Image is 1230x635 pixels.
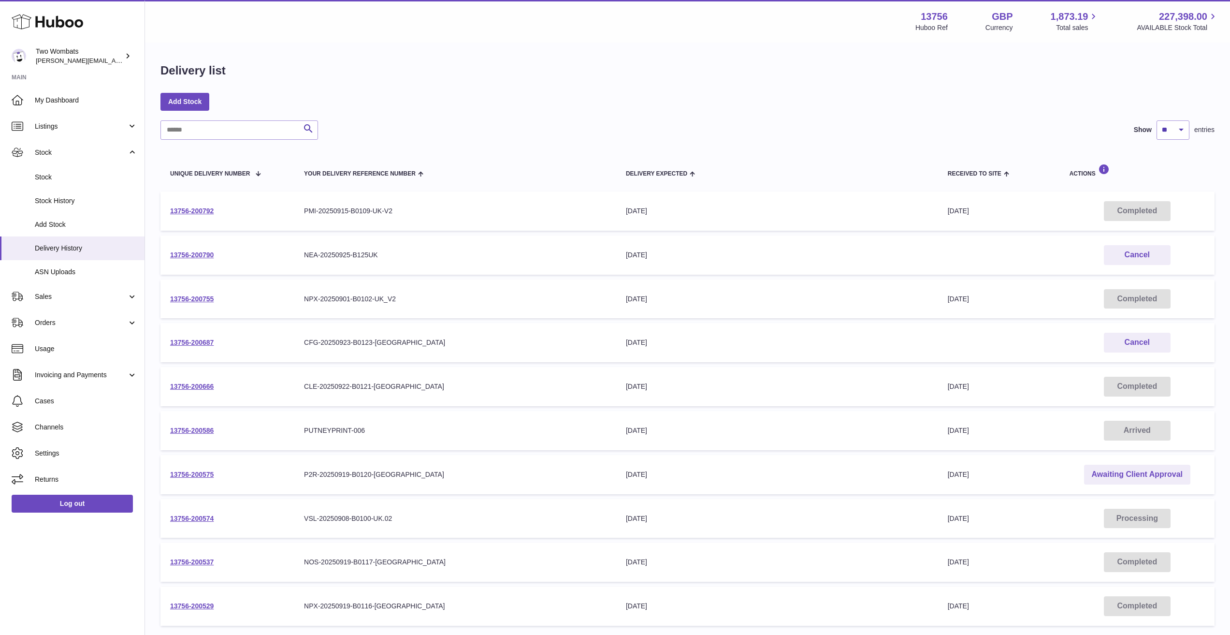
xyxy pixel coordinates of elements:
[35,344,137,354] span: Usage
[948,295,969,303] span: [DATE]
[1104,245,1171,265] button: Cancel
[1070,164,1205,177] div: Actions
[948,207,969,215] span: [DATE]
[626,251,928,260] div: [DATE]
[35,423,137,432] span: Channels
[626,470,928,479] div: [DATE]
[948,471,969,478] span: [DATE]
[304,338,607,347] div: CFG-20250923-B0123-[GEOGRAPHIC_DATA]
[35,449,137,458] span: Settings
[1104,333,1171,353] button: Cancel
[35,267,137,277] span: ASN Uploads
[12,495,133,512] a: Log out
[170,602,214,610] a: 13756-200529
[915,23,948,32] div: Huboo Ref
[948,558,969,566] span: [DATE]
[1194,125,1215,134] span: entries
[626,338,928,347] div: [DATE]
[12,49,26,63] img: alan@twowombats.com
[35,397,137,406] span: Cases
[992,10,1013,23] strong: GBP
[35,148,127,157] span: Stock
[35,292,127,301] span: Sales
[36,47,123,65] div: Two Wombats
[626,514,928,523] div: [DATE]
[626,295,928,304] div: [DATE]
[304,470,607,479] div: P2R-20250919-B0120-[GEOGRAPHIC_DATA]
[35,475,137,484] span: Returns
[160,93,209,110] a: Add Stock
[160,63,226,78] h1: Delivery list
[626,602,928,611] div: [DATE]
[304,207,607,216] div: PMI-20250915-B0109-UK-V2
[948,171,1001,177] span: Received to Site
[170,171,250,177] span: Unique Delivery Number
[35,196,137,206] span: Stock History
[304,295,607,304] div: NPX-20250901-B0102-UK_V2
[35,318,127,327] span: Orders
[35,244,137,253] span: Delivery History
[921,10,948,23] strong: 13756
[35,173,137,182] span: Stock
[304,426,607,435] div: PUTNEYPRINT-006
[304,558,607,567] div: NOS-20250919-B0117-[GEOGRAPHIC_DATA]
[985,23,1013,32] div: Currency
[1134,125,1152,134] label: Show
[948,515,969,522] span: [DATE]
[626,382,928,391] div: [DATE]
[304,602,607,611] div: NPX-20250919-B0116-[GEOGRAPHIC_DATA]
[1084,465,1190,485] a: Awaiting Client Approval
[170,383,214,390] a: 13756-200666
[35,96,137,105] span: My Dashboard
[626,171,687,177] span: Delivery Expected
[170,295,214,303] a: 13756-200755
[35,370,127,380] span: Invoicing and Payments
[170,427,214,434] a: 13756-200586
[170,558,214,566] a: 13756-200537
[35,122,127,131] span: Listings
[36,57,194,64] span: [PERSON_NAME][EMAIL_ADDRESS][DOMAIN_NAME]
[626,426,928,435] div: [DATE]
[170,339,214,346] a: 13756-200687
[170,207,214,215] a: 13756-200792
[1056,23,1099,32] span: Total sales
[948,383,969,390] span: [DATE]
[304,514,607,523] div: VSL-20250908-B0100-UK.02
[1137,23,1218,32] span: AVAILABLE Stock Total
[1051,10,1100,32] a: 1,873.19 Total sales
[1159,10,1207,23] span: 227,398.00
[304,382,607,391] div: CLE-20250922-B0121-[GEOGRAPHIC_DATA]
[1137,10,1218,32] a: 227,398.00 AVAILABLE Stock Total
[304,251,607,260] div: NEA-20250925-B125UK
[170,251,214,259] a: 13756-200790
[626,558,928,567] div: [DATE]
[948,602,969,610] span: [DATE]
[626,207,928,216] div: [DATE]
[35,220,137,229] span: Add Stock
[948,427,969,434] span: [DATE]
[170,515,214,522] a: 13756-200574
[170,471,214,478] a: 13756-200575
[1051,10,1088,23] span: 1,873.19
[304,171,416,177] span: Your Delivery Reference Number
